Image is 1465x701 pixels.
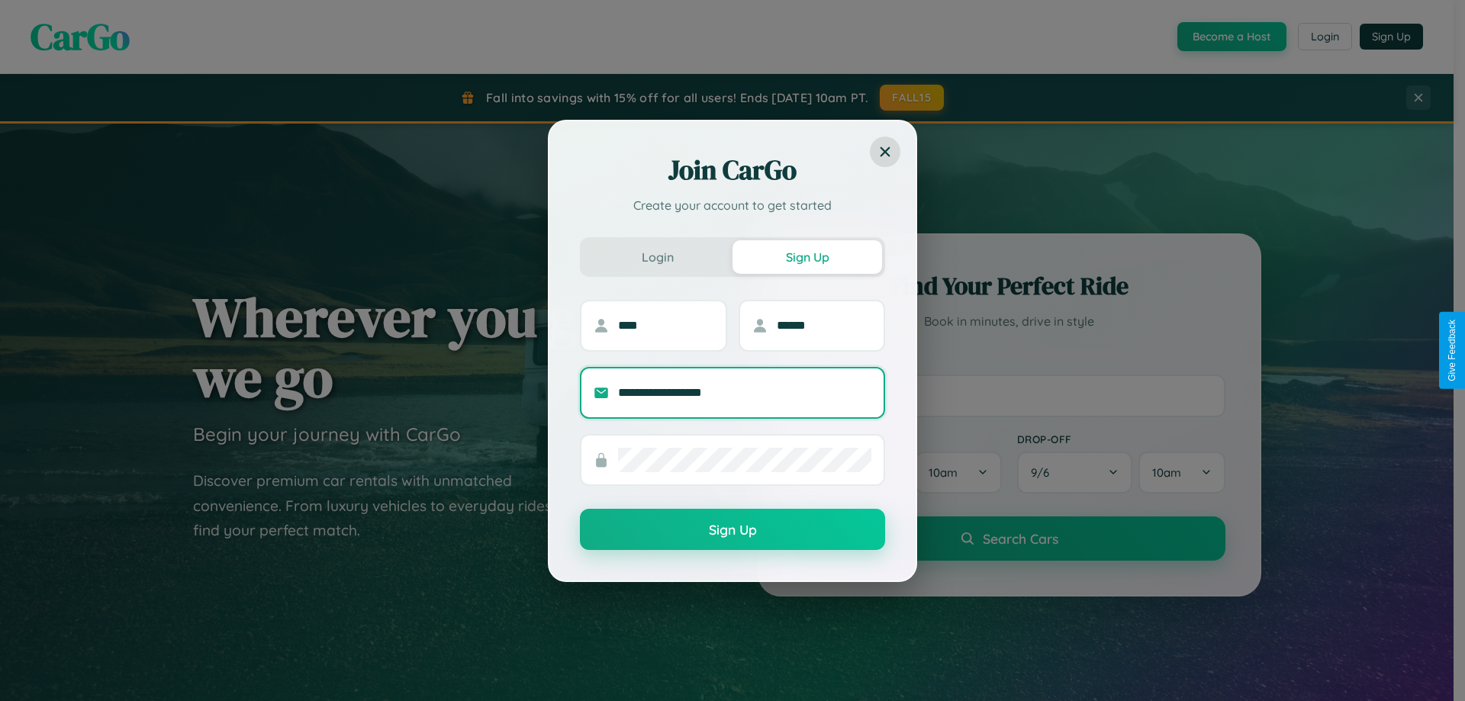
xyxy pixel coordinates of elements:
button: Login [583,240,732,274]
button: Sign Up [580,509,885,550]
div: Give Feedback [1447,320,1457,381]
button: Sign Up [732,240,882,274]
h2: Join CarGo [580,152,885,188]
p: Create your account to get started [580,196,885,214]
